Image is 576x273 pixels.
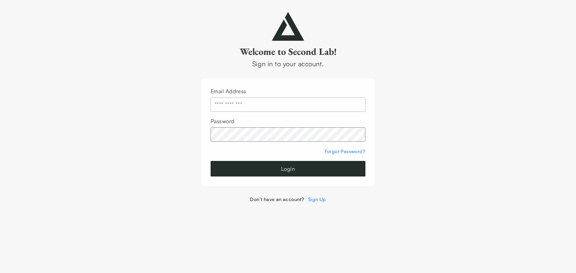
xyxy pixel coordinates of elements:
[211,118,235,124] label: Password
[272,12,304,41] img: secondlab-logo
[211,161,365,177] button: Login
[308,196,326,202] a: Sign Up
[201,59,375,69] div: Sign in to your account.
[211,88,246,94] label: Email Address
[325,148,365,154] a: Forgot Password?
[201,196,375,203] div: Don’t have an account?
[201,46,375,58] h2: Welcome to Second Lab!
